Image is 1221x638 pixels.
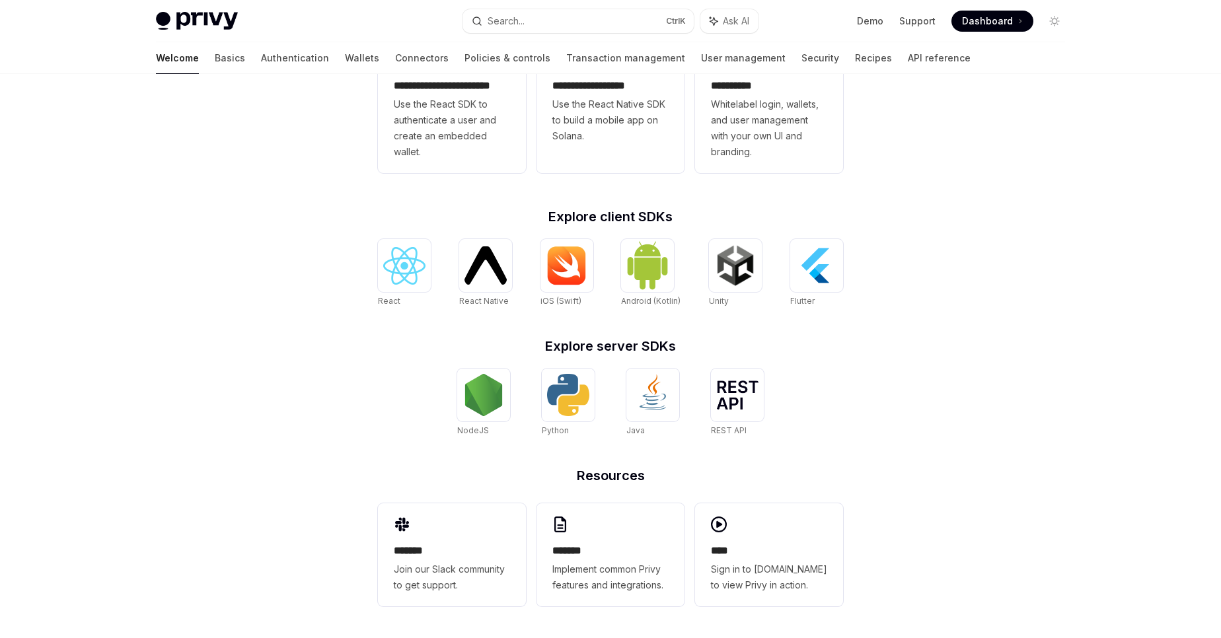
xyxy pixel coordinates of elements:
[790,296,815,306] span: Flutter
[701,42,786,74] a: User management
[378,469,843,482] h2: Resources
[695,503,843,606] a: ****Sign in to [DOMAIN_NAME] to view Privy in action.
[261,42,329,74] a: Authentication
[378,210,843,223] h2: Explore client SDKs
[383,247,425,285] img: React
[378,239,431,308] a: ReactReact
[378,339,843,353] h2: Explore server SDKs
[801,42,839,74] a: Security
[711,96,827,160] span: Whitelabel login, wallets, and user management with your own UI and branding.
[855,42,892,74] a: Recipes
[378,503,526,606] a: **** **Join our Slack community to get support.
[621,239,681,308] a: Android (Kotlin)Android (Kotlin)
[711,561,827,593] span: Sign in to [DOMAIN_NAME] to view Privy in action.
[488,13,525,29] div: Search...
[395,42,449,74] a: Connectors
[666,16,686,26] span: Ctrl K
[621,296,681,306] span: Android (Kotlin)
[790,239,843,308] a: FlutterFlutter
[459,296,509,306] span: React Native
[215,42,245,74] a: Basics
[536,38,684,173] a: **** **** **** ***Use the React Native SDK to build a mobile app on Solana.
[700,9,758,33] button: Ask AI
[908,42,971,74] a: API reference
[962,15,1013,28] span: Dashboard
[711,369,764,437] a: REST APIREST API
[716,380,758,409] img: REST API
[378,296,400,306] span: React
[714,244,757,287] img: Unity
[709,296,729,306] span: Unity
[723,15,749,28] span: Ask AI
[542,369,595,437] a: PythonPython
[464,246,507,284] img: React Native
[711,425,747,435] span: REST API
[457,369,510,437] a: NodeJSNodeJS
[464,42,550,74] a: Policies & controls
[394,96,510,160] span: Use the React SDK to authenticate a user and create an embedded wallet.
[546,246,588,285] img: iOS (Swift)
[459,239,512,308] a: React NativeReact Native
[156,12,238,30] img: light logo
[951,11,1033,32] a: Dashboard
[552,96,669,144] span: Use the React Native SDK to build a mobile app on Solana.
[709,239,762,308] a: UnityUnity
[345,42,379,74] a: Wallets
[462,9,694,33] button: Search...CtrlK
[1044,11,1065,32] button: Toggle dark mode
[540,296,581,306] span: iOS (Swift)
[536,503,684,606] a: **** **Implement common Privy features and integrations.
[394,561,510,593] span: Join our Slack community to get support.
[626,369,679,437] a: JavaJava
[156,42,199,74] a: Welcome
[540,239,593,308] a: iOS (Swift)iOS (Swift)
[857,15,883,28] a: Demo
[695,38,843,173] a: **** *****Whitelabel login, wallets, and user management with your own UI and branding.
[552,561,669,593] span: Implement common Privy features and integrations.
[626,425,645,435] span: Java
[462,374,505,416] img: NodeJS
[547,374,589,416] img: Python
[542,425,569,435] span: Python
[457,425,489,435] span: NodeJS
[632,374,674,416] img: Java
[795,244,838,287] img: Flutter
[626,240,669,290] img: Android (Kotlin)
[899,15,936,28] a: Support
[566,42,685,74] a: Transaction management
